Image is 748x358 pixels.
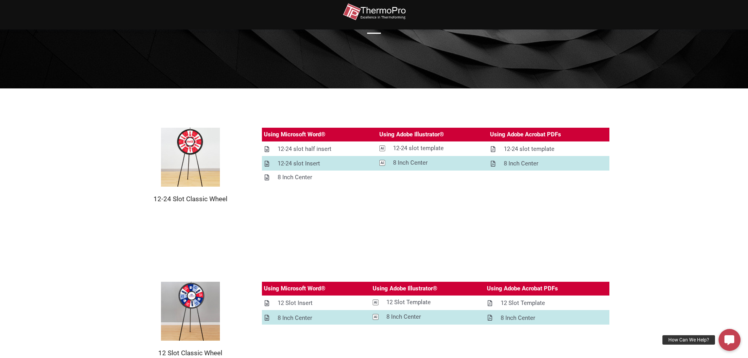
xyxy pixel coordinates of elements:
[377,141,488,155] a: 12-24 slot template
[373,284,437,294] div: Using Adobe Illustrator®
[278,313,312,323] div: 8 Inch Center
[386,297,431,307] div: 12 Slot Template
[262,311,371,325] a: 8 Inch Center
[371,296,485,309] a: 12 Slot Template
[501,298,545,308] div: 12 Slot Template
[139,195,242,203] h2: 12-24 Slot Classic Wheel
[488,157,609,171] a: 8 Inch Center
[379,130,444,140] div: Using Adobe Illustrator®
[485,296,609,310] a: 12 Slot Template
[278,159,320,169] div: 12-24 slot Insert
[393,143,444,153] div: 12-24 slot template
[386,312,421,322] div: 8 Inch Center
[262,157,377,171] a: 12-24 slot Insert
[262,142,377,156] a: 12-24 slot half insert
[504,159,538,169] div: 8 Inch Center
[393,158,428,168] div: 8 Inch Center
[264,130,326,140] div: Using Microsoft Word®
[264,284,326,294] div: Using Microsoft Word®
[488,142,609,156] a: 12-24 slot template
[262,171,377,184] a: 8 Inch Center
[485,311,609,325] a: 8 Inch Center
[501,313,535,323] div: 8 Inch Center
[139,349,242,357] h2: 12 Slot Classic Wheel
[278,298,313,308] div: 12 Slot Insert
[662,335,715,345] div: How Can We Help?
[278,144,331,154] div: 12-24 slot half insert
[490,130,561,140] div: Using Adobe Acrobat PDFs
[487,284,558,294] div: Using Adobe Acrobat PDFs
[278,173,312,182] div: 8 Inch Center
[262,296,371,310] a: 12 Slot Insert
[719,329,741,351] a: How Can We Help?
[504,144,554,154] div: 12-24 slot template
[343,3,406,21] img: thermopro-logo-non-iso
[371,310,485,324] a: 8 Inch Center
[377,156,488,170] a: 8 Inch Center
